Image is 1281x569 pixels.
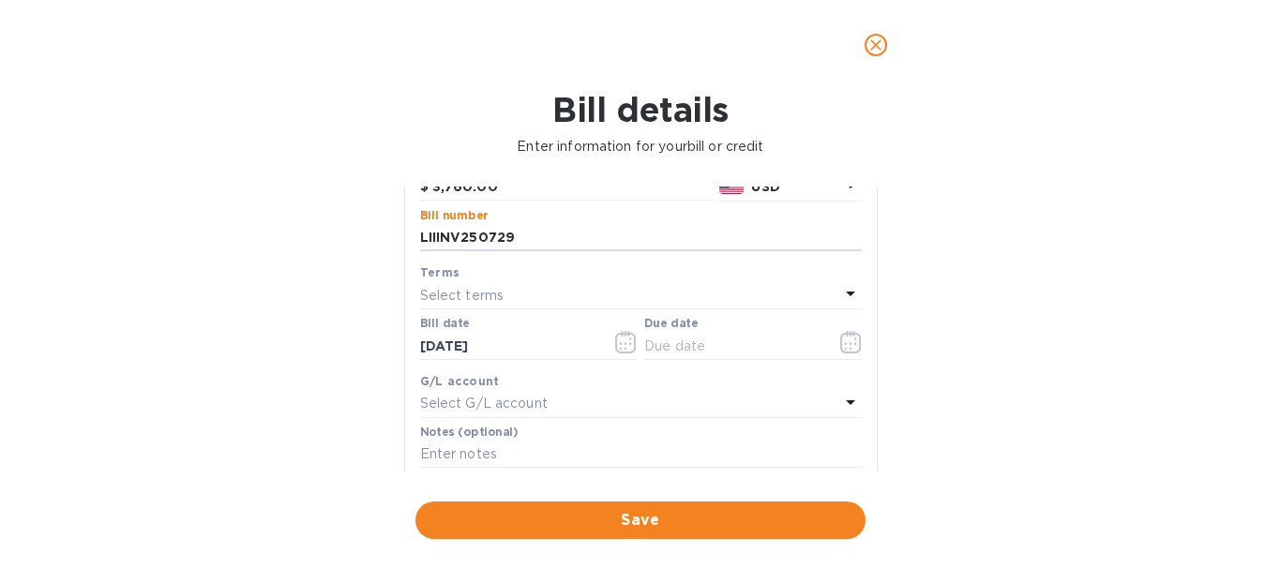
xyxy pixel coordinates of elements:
[420,441,862,469] input: Enter notes
[420,224,862,252] input: Enter bill number
[432,173,712,202] input: $ Enter bill amount
[15,90,1266,129] h1: Bill details
[15,137,1266,157] p: Enter information for your bill or credit
[644,332,821,360] input: Due date
[420,394,548,413] p: Select G/L account
[853,22,898,67] button: close
[420,319,470,330] label: Bill date
[420,332,597,360] input: Select date
[420,265,460,279] b: Terms
[420,286,505,306] p: Select terms
[644,319,698,330] label: Due date
[420,173,432,202] div: $
[420,374,500,388] b: G/L account
[415,502,866,539] button: Save
[719,181,745,194] img: USD
[751,179,779,194] b: USD
[430,509,851,532] span: Save
[420,427,519,438] label: Notes (optional)
[420,210,488,221] label: Bill number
